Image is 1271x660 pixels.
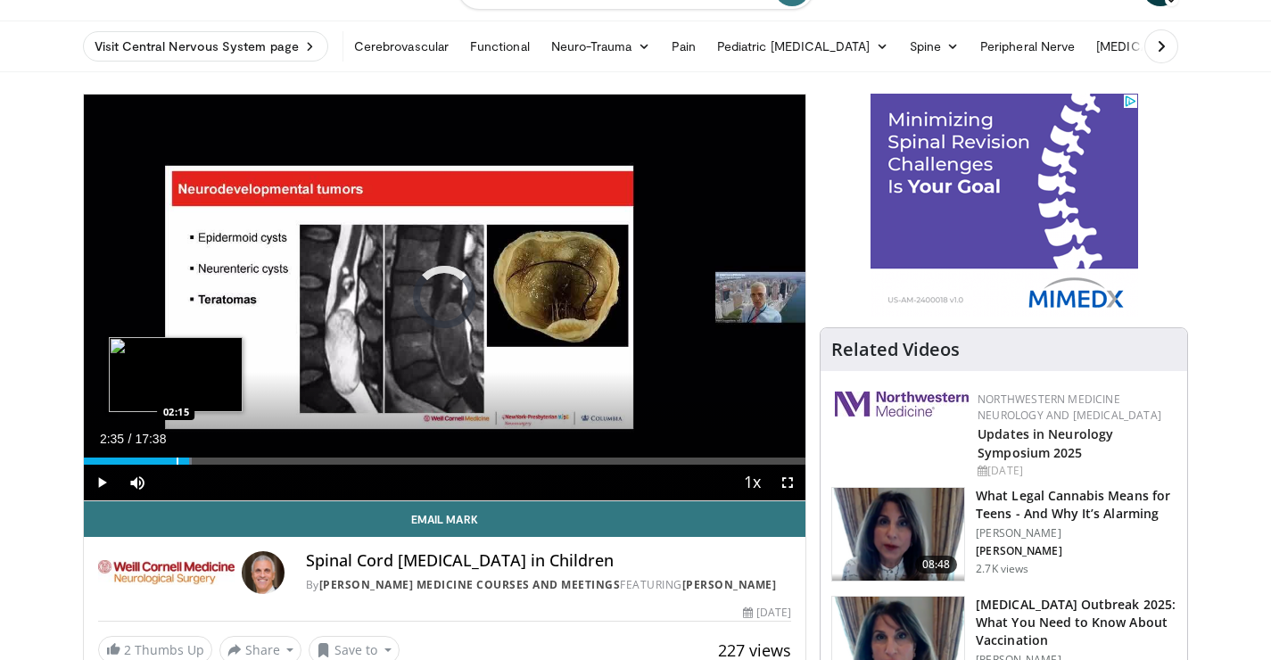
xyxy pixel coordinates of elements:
a: Email Mark [84,501,806,537]
a: Neuro-Trauma [541,29,661,64]
span: 2:35 [100,432,124,446]
a: Functional [459,29,541,64]
a: Cerebrovascular [343,29,459,64]
img: 20390ce0-b499-46f4-be2d-ffddb5070a9a.png.150x105_q85_crop-smart_upscale.png [832,488,964,581]
div: Progress Bar [84,458,806,465]
span: 17:38 [135,432,166,446]
a: Peripheral Nerve [970,29,1085,64]
a: [MEDICAL_DATA] [1085,29,1225,64]
div: By FEATURING [306,577,791,593]
a: 08:48 What Legal Cannabis Means for Teens - And Why It’s Alarming [PERSON_NAME] [PERSON_NAME] 2.7... [831,487,1176,582]
h4: Related Videos [831,339,960,360]
span: 08:48 [915,556,958,573]
span: / [128,432,132,446]
a: Pediatric [MEDICAL_DATA] [706,29,899,64]
a: [PERSON_NAME] Medicine Courses and Meetings [319,577,621,592]
h4: Spinal Cord [MEDICAL_DATA] in Children [306,551,791,571]
h3: What Legal Cannabis Means for Teens - And Why It’s Alarming [976,487,1176,523]
button: Fullscreen [770,465,805,500]
div: [DATE] [978,463,1173,479]
a: Visit Central Nervous System page [83,31,328,62]
button: Play [84,465,120,500]
span: 2 [124,641,131,658]
h3: [MEDICAL_DATA] Outbreak 2025: What You Need to Know About Vaccination [976,596,1176,649]
button: Mute [120,465,155,500]
a: [PERSON_NAME] [682,577,777,592]
p: [PERSON_NAME] [976,526,1176,540]
iframe: Advertisement [871,94,1138,317]
video-js: Video Player [84,95,806,501]
a: Updates in Neurology Symposium 2025 [978,425,1113,461]
button: Playback Rate [734,465,770,500]
p: 2.7K views [976,562,1028,576]
img: Avatar [242,551,285,594]
img: image.jpeg [109,337,243,412]
p: [PERSON_NAME] [976,544,1176,558]
a: Spine [899,29,970,64]
img: 2a462fb6-9365-492a-ac79-3166a6f924d8.png.150x105_q85_autocrop_double_scale_upscale_version-0.2.jpg [835,392,969,417]
a: Northwestern Medicine Neurology and [MEDICAL_DATA] [978,392,1161,423]
a: Pain [661,29,706,64]
img: Weill Cornell Medicine Courses and Meetings [98,551,235,594]
div: [DATE] [743,605,791,621]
